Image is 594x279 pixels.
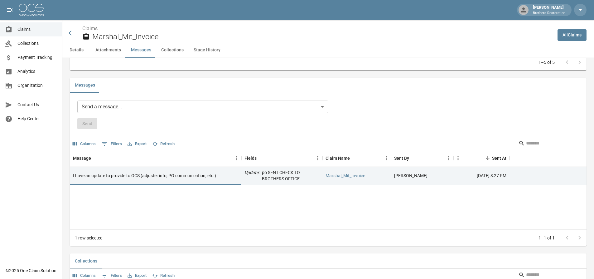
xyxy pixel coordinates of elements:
[17,116,57,122] span: Help Center
[82,26,98,31] a: Claims
[244,149,257,167] div: Fields
[17,102,57,108] span: Contact Us
[17,68,57,75] span: Analytics
[17,82,57,89] span: Organization
[326,173,365,179] a: Marshal_Mit_Invoice
[156,43,189,58] button: Collections
[100,139,123,149] button: Show filters
[62,43,594,58] div: anchor tabs
[126,139,148,149] button: Export
[391,149,453,167] div: Sent By
[70,78,587,93] div: related-list tabs
[326,149,350,167] div: Claim Name
[382,154,391,163] button: Menu
[257,154,265,163] button: Sort
[17,54,57,61] span: Payment Tracking
[90,43,126,58] button: Attachments
[262,169,319,182] p: po SENT CHECK TO BROTHERS OFFICE
[91,154,100,163] button: Sort
[313,154,322,163] button: Menu
[19,4,44,16] img: ocs-logo-white-transparent.png
[350,154,359,163] button: Sort
[70,253,102,268] button: Collections
[453,149,509,167] div: Sent At
[538,59,555,65] p: 1–5 of 5
[453,167,509,185] div: [DATE] 3:27 PM
[189,43,225,58] button: Stage History
[530,4,568,16] div: [PERSON_NAME]
[70,78,100,93] button: Messages
[82,25,553,32] nav: breadcrumb
[322,149,391,167] div: Claim Name
[453,154,463,163] button: Menu
[6,267,56,274] div: © 2025 One Claim Solution
[70,253,587,268] div: related-list tabs
[73,149,91,167] div: Message
[241,149,322,167] div: Fields
[394,149,409,167] div: Sent By
[70,149,241,167] div: Message
[17,26,57,33] span: Claims
[394,173,427,179] div: Tanner Bingham
[75,235,103,241] div: 1 row selected
[73,173,216,179] div: I have an update to provide to OCS (adjuster info, PO communication, etc.)
[558,29,587,41] a: AllClaims
[519,138,585,149] div: Search
[62,43,90,58] button: Details
[92,32,553,41] h2: Marshal_Mit_Invoice
[538,235,555,241] p: 1–1 of 1
[126,43,156,58] button: Messages
[492,149,506,167] div: Sent At
[244,169,259,182] p: Update :
[232,154,241,163] button: Menu
[533,11,565,16] p: Brothers Restoration
[17,40,57,47] span: Collections
[444,154,453,163] button: Menu
[71,139,97,149] button: Select columns
[4,4,16,16] button: open drawer
[409,154,418,163] button: Sort
[77,101,328,113] div: Send a message...
[151,139,176,149] button: Refresh
[483,154,492,163] button: Sort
